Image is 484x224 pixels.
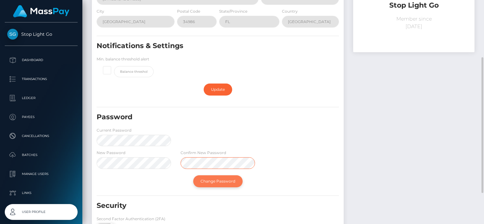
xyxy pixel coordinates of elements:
p: Transactions [7,74,75,84]
p: Cancellations [7,131,75,141]
a: Batches [5,147,78,163]
p: Dashboard [7,55,75,65]
p: Payees [7,112,75,122]
h5: Security [97,201,301,211]
p: Ledger [7,93,75,103]
a: Change Password [193,175,243,187]
a: Ledger [5,90,78,106]
p: Manage Users [7,169,75,179]
p: User Profile [7,207,75,217]
img: MassPay Logo [13,5,69,17]
h5: Notifications & Settings [97,41,301,51]
a: Cancellations [5,128,78,144]
a: User Profile [5,204,78,220]
label: State/Province [219,9,247,14]
label: City [97,9,104,14]
a: Manage Users [5,166,78,182]
label: Min. balance threshold alert [97,56,149,62]
a: Links [5,185,78,201]
a: Dashboard [5,52,78,68]
p: Member since [DATE] [358,15,470,30]
p: Batches [7,150,75,160]
h5: Password [97,112,301,122]
label: Postal Code [177,9,200,14]
a: Transactions [5,71,78,87]
span: Stop Light Go [5,31,78,37]
img: Stop Light Go [7,29,18,40]
a: Update [204,84,232,96]
p: Links [7,188,75,198]
label: Confirm New Password [181,150,226,156]
a: Payees [5,109,78,125]
label: New Password [97,150,125,156]
h5: Stop Light Go [358,1,470,10]
label: Current Password [97,128,131,133]
label: Second Factor Authentication (2FA) [97,216,165,222]
label: Country [282,9,298,14]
